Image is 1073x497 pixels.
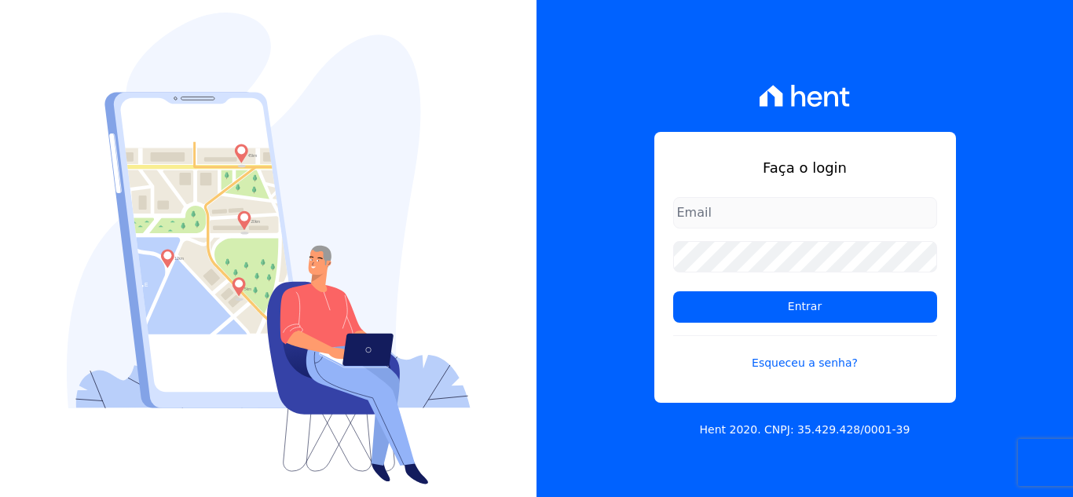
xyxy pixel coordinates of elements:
img: Login [67,13,471,484]
a: Esqueceu a senha? [673,335,937,371]
input: Entrar [673,291,937,323]
input: Email [673,197,937,228]
p: Hent 2020. CNPJ: 35.429.428/0001-39 [700,422,910,438]
h1: Faça o login [673,157,937,178]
